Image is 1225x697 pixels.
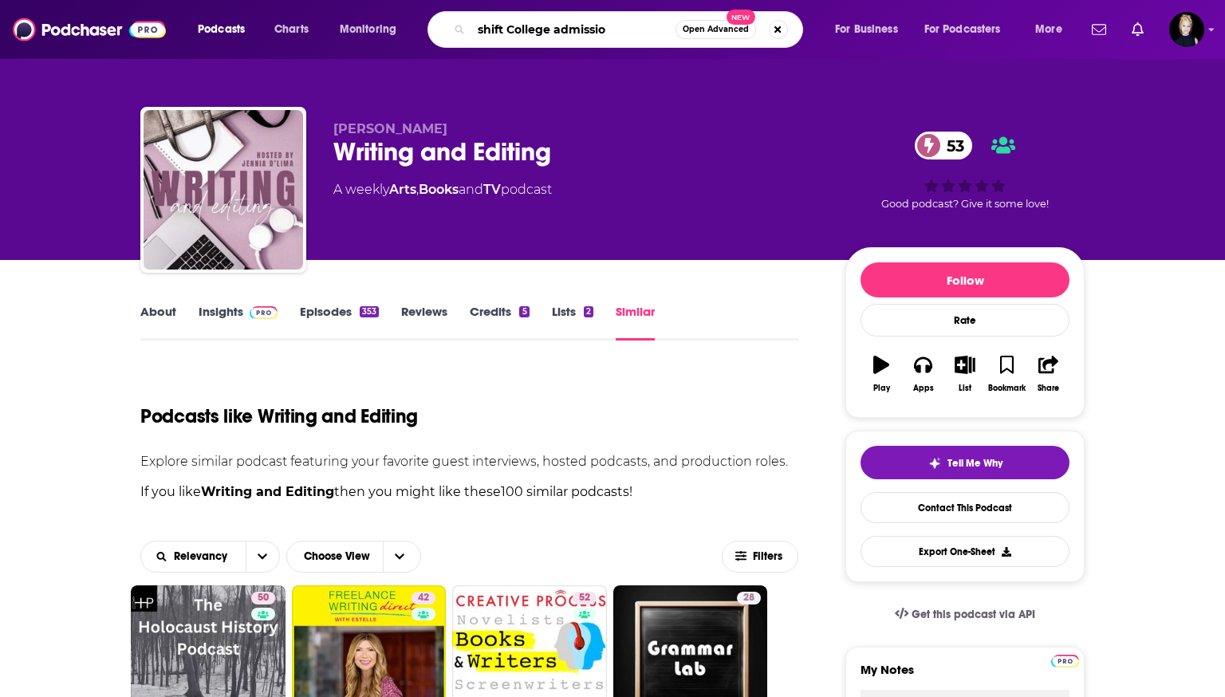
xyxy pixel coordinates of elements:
[861,262,1069,297] button: Follow
[913,384,934,393] div: Apps
[743,590,754,606] span: 28
[616,304,655,341] a: Similar
[274,18,309,41] span: Charts
[333,121,447,136] span: [PERSON_NAME]
[1169,12,1204,47] button: Show profile menu
[915,132,972,159] a: 53
[924,18,1001,41] span: For Podcasters
[737,592,761,604] a: 28
[141,551,246,562] button: open menu
[861,446,1069,479] button: tell me why sparkleTell Me Why
[264,17,318,42] a: Charts
[835,18,898,41] span: For Business
[902,345,943,403] button: Apps
[914,17,1024,42] button: open menu
[140,454,798,469] p: Explore similar podcast featuring your favorite guest interviews, hosted podcasts, and production...
[727,10,755,25] span: New
[258,590,269,606] span: 50
[140,404,418,428] h1: Podcasts like Writing and Editing
[250,306,278,319] img: Podchaser Pro
[753,551,785,562] span: Filters
[722,541,798,573] button: Filters
[1169,12,1204,47] span: Logged in as Passell
[13,14,166,45] img: Podchaser - Follow, Share and Rate Podcasts
[1125,16,1150,43] a: Show notifications dropdown
[584,306,593,317] div: 2
[861,492,1069,523] a: Contact This Podcast
[286,541,431,573] h2: Choose View
[291,543,383,570] span: Choose View
[928,457,941,470] img: tell me why sparkle
[1035,18,1062,41] span: More
[947,457,1002,470] span: Tell Me Why
[459,182,483,197] span: and
[861,304,1069,337] div: Rate
[1169,12,1204,47] img: User Profile
[419,182,459,197] a: Books
[416,182,419,197] span: ,
[140,304,176,341] a: About
[882,595,1048,634] a: Get this podcast via API
[246,541,279,572] button: open menu
[389,182,416,197] a: Arts
[552,304,593,341] a: Lists2
[140,482,798,502] p: If you like then you might like these 100 similar podcasts !
[201,484,334,499] strong: Writing and Editing
[988,384,1026,393] div: Bookmark
[1028,345,1069,403] button: Share
[881,198,1049,210] span: Good podcast? Give it some love!
[199,304,278,341] a: InsightsPodchaser Pro
[483,182,501,197] a: TV
[340,18,396,41] span: Monitoring
[676,20,756,39] button: Open AdvancedNew
[986,345,1027,403] button: Bookmark
[144,110,303,270] img: Writing and Editing
[824,17,918,42] button: open menu
[1085,16,1113,43] a: Show notifications dropdown
[573,592,597,604] a: 52
[959,384,971,393] div: List
[931,132,972,159] span: 53
[140,541,280,573] h2: Choose List sort
[300,304,379,341] a: Episodes353
[861,345,902,403] button: Play
[286,541,421,573] button: Choose View
[174,551,233,562] span: Relevancy
[1024,17,1082,42] button: open menu
[198,18,245,41] span: Podcasts
[519,306,529,317] div: 5
[944,345,986,403] button: List
[912,608,1035,621] span: Get this podcast via API
[412,592,435,604] a: 42
[360,306,379,317] div: 353
[861,536,1069,567] button: Export One-Sheet
[471,17,676,42] input: Search podcasts, credits, & more...
[418,590,429,606] span: 42
[187,17,266,42] button: open menu
[333,180,552,199] div: A weekly podcast
[1051,655,1079,667] img: Podchaser Pro
[443,11,818,48] div: Search podcasts, credits, & more...
[845,121,1085,220] div: 53Good podcast? Give it some love!
[873,384,890,393] div: Play
[861,662,1069,690] label: My Notes
[1051,652,1079,667] a: Pro website
[329,17,417,42] button: open menu
[251,592,275,604] a: 50
[1038,384,1059,393] div: Share
[401,304,447,341] a: Reviews
[470,304,529,341] a: Credits5
[683,26,749,33] span: Open Advanced
[579,590,590,606] span: 52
